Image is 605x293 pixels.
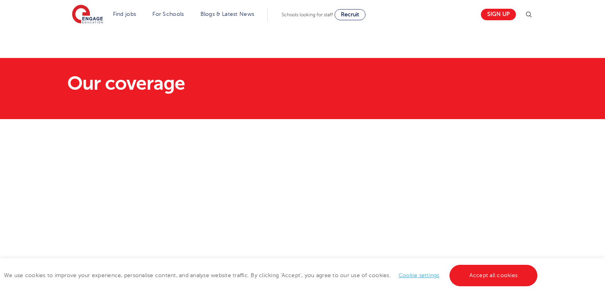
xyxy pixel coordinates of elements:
span: Recruit [341,12,359,17]
a: Sign up [481,9,516,20]
h1: Our coverage [67,74,377,93]
a: Blogs & Latest News [200,11,255,17]
a: Find jobs [113,11,136,17]
span: Schools looking for staff [282,12,333,17]
img: Engage Education [72,5,103,25]
a: Cookie settings [399,272,440,278]
a: For Schools [152,11,184,17]
a: Recruit [335,9,366,20]
a: Accept all cookies [449,265,538,286]
span: We use cookies to improve your experience, personalise content, and analyse website traffic. By c... [4,272,539,278]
